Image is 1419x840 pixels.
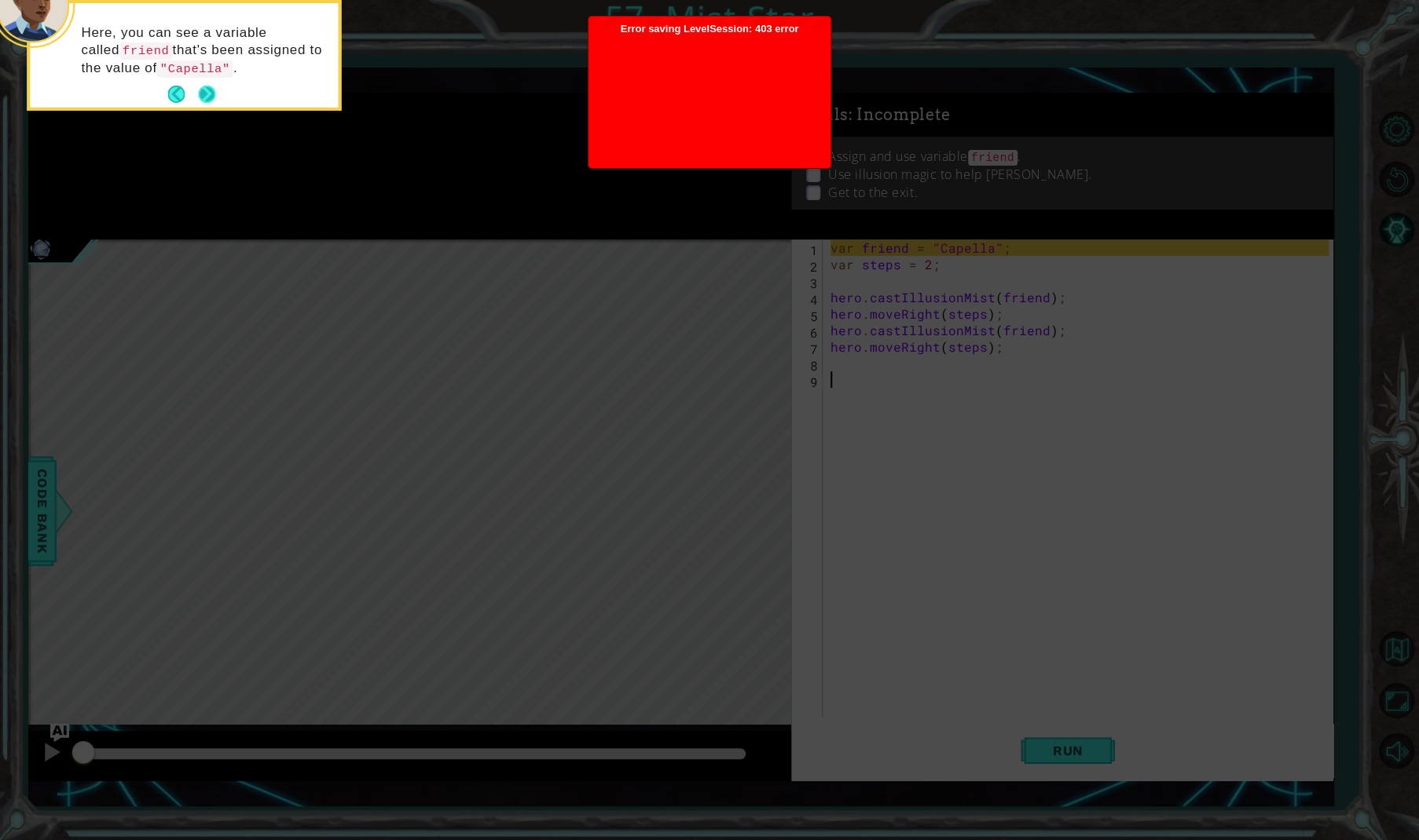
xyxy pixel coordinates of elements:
button: Next [196,83,218,106]
span: Error saving LevelSession: 403 error [596,23,823,161]
code: friend [119,42,172,60]
button: Back [167,86,198,103]
p: Here, you can see a variable called that's been assigned to the value of . [81,24,327,78]
code: "Capella" [157,60,233,78]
